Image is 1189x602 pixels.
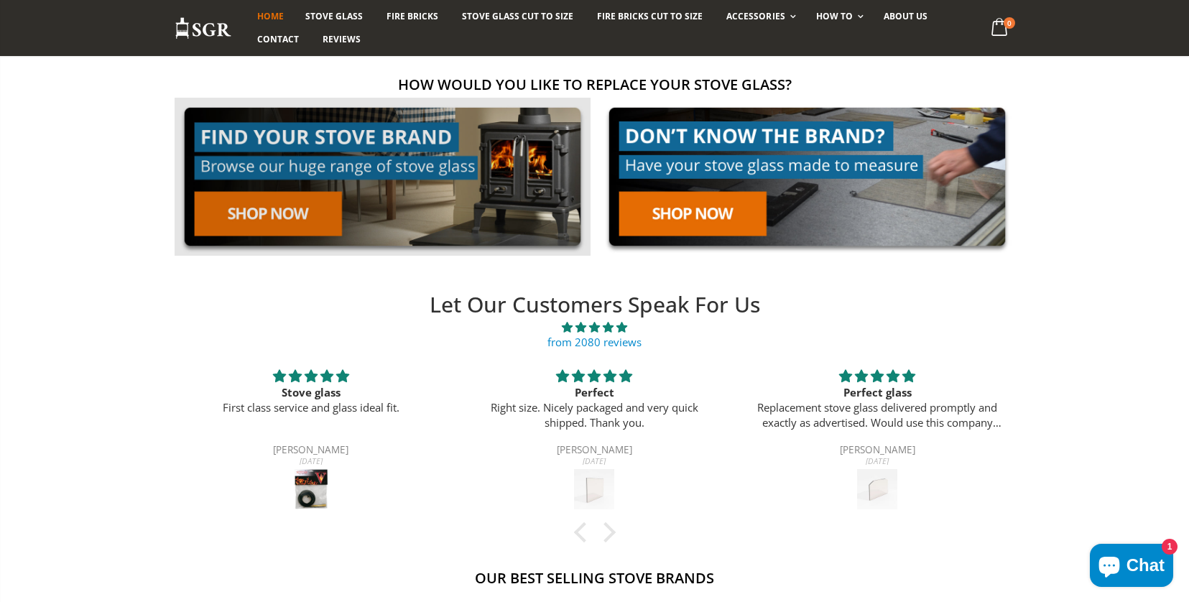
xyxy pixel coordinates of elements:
div: Perfect [470,385,718,400]
a: Home [246,5,295,28]
div: Perfect glass [753,385,1001,400]
p: First class service and glass ideal fit. [187,400,435,415]
div: [DATE] [187,440,435,481]
a: How To [805,5,871,28]
div: Stove glass [187,385,435,400]
span: Fire Bricks [387,10,438,22]
span: 0 [1004,17,1015,29]
img: Vitcas glass bedding in tape - 2mm x 10mm x 2 meters [291,469,331,509]
inbox-online-store-chat: Shopify online store chat [1086,544,1178,591]
span: Stove Glass Cut To Size [462,10,573,22]
a: Stove Glass Cut To Size [451,5,584,28]
a: Contact [246,28,310,51]
img: Broseley Serrano 7 SE Stove Glass - 426mm x 225mm (Top Corners Cut) [857,469,897,509]
span: Accessories [726,10,785,22]
span: Stove Glass [305,10,363,22]
span: About us [884,10,927,22]
div: 5 stars [187,367,435,385]
a: from 2080 reviews [547,335,642,349]
div: 5 stars [470,367,718,385]
a: About us [873,5,938,28]
img: made-to-measure-cta_2cd95ceb-d519-4648-b0cf-d2d338fdf11f.jpg [599,98,1015,256]
h2: Let Our Customers Speak For Us [170,290,1020,320]
div: 5 stars [753,367,1001,385]
a: 4.90 stars from 2080 reviews [170,320,1020,350]
h2: Our Best Selling Stove Brands [175,568,1015,588]
span: Home [257,10,284,22]
div: [PERSON_NAME] [753,445,1001,457]
a: Accessories [716,5,802,28]
span: How To [816,10,853,22]
p: Replacement stove glass delivered promptly and exactly as advertised. Would use this company again. [753,400,1001,430]
span: 4.90 stars [170,320,1020,335]
a: Fire Bricks [376,5,449,28]
div: [DATE] [754,440,1001,481]
span: Contact [257,33,299,45]
a: Stove Glass [295,5,374,28]
a: Fire Bricks Cut To Size [586,5,713,28]
span: Reviews [323,33,361,45]
h2: How would you like to replace your stove glass? [175,75,1015,94]
img: Stove Glass Replacement [175,17,232,40]
a: Reviews [312,28,371,51]
div: [DATE] [471,440,718,481]
div: [PERSON_NAME] [187,445,435,457]
a: 0 [985,14,1014,42]
div: [PERSON_NAME] [470,445,718,457]
span: Fire Bricks Cut To Size [597,10,703,22]
img: Fireline FP4 Stove Glass - 290mm x 246mm [574,469,614,509]
p: Right size. Nicely packaged and very quick shipped. Thank you. [470,400,718,430]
